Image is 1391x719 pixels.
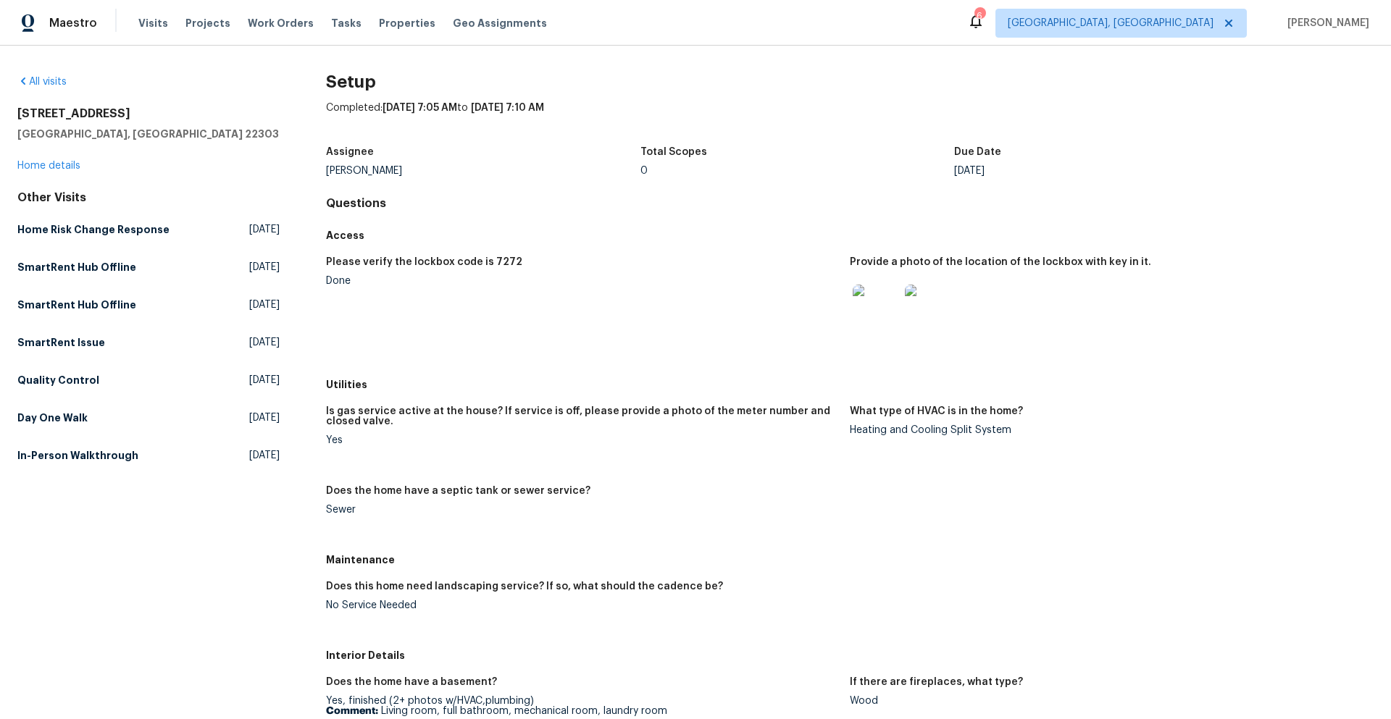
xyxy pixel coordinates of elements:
[1008,16,1214,30] span: [GEOGRAPHIC_DATA], [GEOGRAPHIC_DATA]
[326,486,590,496] h5: Does the home have a septic tank or sewer service?
[326,196,1374,211] h4: Questions
[331,18,362,28] span: Tasks
[17,405,280,431] a: Day One Walk[DATE]
[17,442,280,468] a: In-Person Walkthrough[DATE]
[850,696,1362,706] div: Wood
[185,16,230,30] span: Projects
[49,16,97,30] span: Maestro
[17,161,80,171] a: Home details
[17,106,280,121] h2: [STREET_ADDRESS]
[248,16,314,30] span: Work Orders
[640,166,955,176] div: 0
[850,425,1362,435] div: Heating and Cooling Split System
[471,103,544,113] span: [DATE] 7:10 AM
[249,298,280,312] span: [DATE]
[326,505,838,515] div: Sewer
[17,411,88,425] h5: Day One Walk
[326,228,1374,243] h5: Access
[326,166,640,176] div: [PERSON_NAME]
[326,600,838,610] div: No Service Needed
[249,411,280,425] span: [DATE]
[1282,16,1369,30] span: [PERSON_NAME]
[326,435,838,445] div: Yes
[954,147,1001,157] h5: Due Date
[326,706,378,716] b: Comment:
[17,335,105,350] h5: SmartRent Issue
[17,222,170,237] h5: Home Risk Change Response
[249,260,280,274] span: [DATE]
[249,335,280,350] span: [DATE]
[17,373,99,387] h5: Quality Control
[17,77,67,87] a: All visits
[326,377,1374,392] h5: Utilities
[326,101,1374,138] div: Completed: to
[326,581,723,592] h5: Does this home need landscaping service? If so, what should the cadence be?
[326,147,374,157] h5: Assignee
[249,373,280,387] span: [DATE]
[379,16,435,30] span: Properties
[326,706,838,716] p: Living room, full bathroom, mechanical room, laundry room
[17,292,280,318] a: SmartRent Hub Offline[DATE]
[17,127,280,141] h5: [GEOGRAPHIC_DATA], [GEOGRAPHIC_DATA] 22303
[850,677,1023,687] h5: If there are fireplaces, what type?
[326,677,497,687] h5: Does the home have a basement?
[453,16,547,30] span: Geo Assignments
[249,222,280,237] span: [DATE]
[326,75,1374,89] h2: Setup
[17,329,280,356] a: SmartRent Issue[DATE]
[326,257,522,267] h5: Please verify the lockbox code is 7272
[17,254,280,280] a: SmartRent Hub Offline[DATE]
[138,16,168,30] span: Visits
[326,276,838,286] div: Done
[850,406,1023,416] h5: What type of HVAC is in the home?
[17,448,138,463] h5: In-Person Walkthrough
[326,552,1374,567] h5: Maintenance
[326,406,838,426] h5: Is gas service active at the house? If service is off, please provide a photo of the meter number...
[326,648,1374,663] h5: Interior Details
[249,448,280,463] span: [DATE]
[640,147,707,157] h5: Total Scopes
[954,166,1269,176] div: [DATE]
[850,257,1151,267] h5: Provide a photo of the location of the lockbox with key in it.
[17,260,136,274] h5: SmartRent Hub Offline
[974,9,985,23] div: 6
[17,190,280,205] div: Other Visits
[383,103,457,113] span: [DATE] 7:05 AM
[17,367,280,393] a: Quality Control[DATE]
[17,298,136,312] h5: SmartRent Hub Offline
[17,216,280,243] a: Home Risk Change Response[DATE]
